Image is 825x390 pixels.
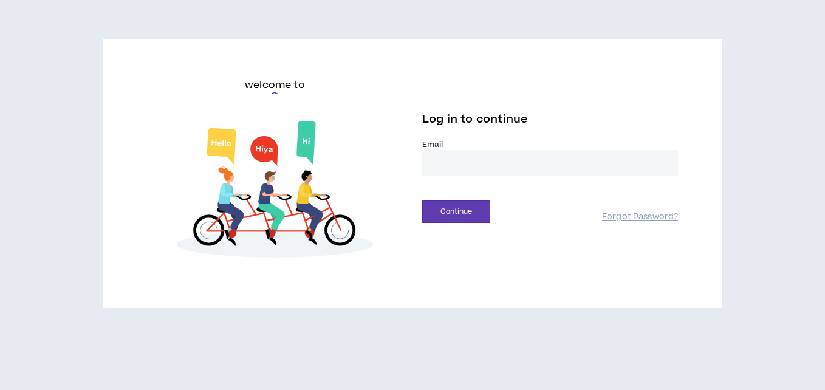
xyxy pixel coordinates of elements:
[602,211,678,223] a: Forgot Password?
[245,78,305,92] h6: welcome to
[147,113,403,269] img: Welcome to Wripple
[422,200,490,223] button: Continue
[422,112,528,127] span: Log in to continue
[422,139,678,150] label: Email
